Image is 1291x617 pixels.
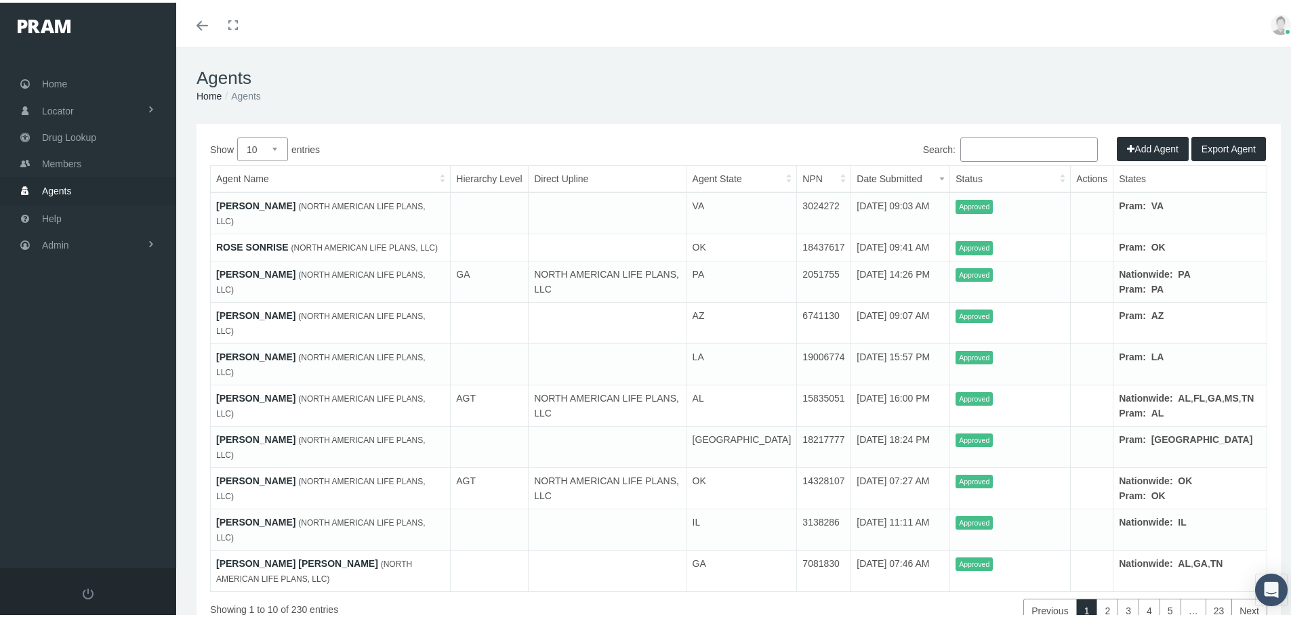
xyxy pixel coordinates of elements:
[956,348,993,362] span: Approved
[950,163,1071,190] th: Status: activate to sort column ascending
[1119,555,1172,566] b: Nationwide:
[1119,488,1146,498] b: Pram:
[216,515,426,540] span: (NORTH AMERICAN LIFE PLANS, LLC)
[797,382,851,423] td: 15835051
[1113,547,1267,589] td: , ,
[1178,266,1190,277] b: PA
[529,163,687,190] th: Direct Upline
[237,135,288,158] select: Showentries
[197,88,222,99] a: Home
[216,199,426,224] span: (NORTH AMERICAN LIFE PLANS, LLC)
[216,390,295,401] a: [PERSON_NAME]
[1178,390,1191,401] b: AL
[956,307,993,321] span: Approved
[1117,134,1189,158] button: Add Agent
[211,163,451,190] th: Agent Name: activate to sort column ascending
[851,465,950,506] td: [DATE] 07:27 AM
[851,190,950,232] td: [DATE] 09:03 AM
[1151,239,1166,250] b: OK
[1193,390,1205,401] b: FL
[687,341,797,382] td: LA
[216,350,426,375] span: (NORTH AMERICAN LIFE PLANS, LLC)
[851,547,950,589] td: [DATE] 07:46 AM
[42,230,69,255] span: Admin
[216,349,295,360] a: [PERSON_NAME]
[18,17,70,30] img: PRAM_20_x_78.png
[851,382,950,423] td: [DATE] 16:00 PM
[1113,382,1267,423] td: , , , ,
[687,232,797,259] td: OK
[451,382,529,423] td: AGT
[451,465,529,506] td: AGT
[216,198,295,209] a: [PERSON_NAME]
[1071,163,1113,190] th: Actions
[851,232,950,259] td: [DATE] 09:41 AM
[42,175,72,201] span: Agents
[1208,390,1222,401] b: GA
[1178,514,1186,525] b: IL
[451,258,529,299] td: GA
[851,163,950,190] th: Date Submitted: activate to sort column ascending
[216,473,295,484] a: [PERSON_NAME]
[851,423,950,465] td: [DATE] 18:24 PM
[687,299,797,341] td: AZ
[42,68,67,94] span: Home
[529,258,687,299] td: NORTH AMERICAN LIFE PLANS, LLC
[216,391,426,416] span: (NORTH AMERICAN LIFE PLANS, LLC)
[42,203,62,229] span: Help
[1119,390,1172,401] b: Nationwide:
[687,547,797,589] td: GA
[797,547,851,589] td: 7081830
[1119,473,1172,484] b: Nationwide:
[216,307,295,318] a: [PERSON_NAME]
[687,163,797,190] th: Agent State: activate to sort column ascending
[851,258,950,299] td: [DATE] 14:26 PM
[529,382,687,423] td: NORTH AMERICAN LIFE PLANS, LLC
[1151,488,1166,498] b: OK
[1119,405,1146,416] b: Pram:
[687,423,797,465] td: [GEOGRAPHIC_DATA]
[797,163,851,190] th: NPN: activate to sort column ascending
[956,513,993,528] span: Approved
[1178,555,1191,566] b: AL
[960,135,1098,159] input: Search:
[1191,134,1266,158] button: Export Agent
[923,135,1098,159] label: Search:
[797,232,851,259] td: 18437617
[797,423,851,465] td: 18217777
[956,265,993,280] span: Approved
[1113,163,1267,190] th: States
[210,135,739,158] label: Show entries
[1151,281,1164,292] b: PA
[1225,390,1239,401] b: MS
[42,122,96,148] span: Drug Lookup
[687,190,797,232] td: VA
[1178,473,1192,484] b: OK
[797,341,851,382] td: 19006774
[1119,266,1172,277] b: Nationwide:
[197,65,1281,86] h1: Agents
[216,514,295,525] a: [PERSON_NAME]
[216,266,295,277] a: [PERSON_NAME]
[956,238,993,253] span: Approved
[1271,12,1291,33] img: user-placeholder.jpg
[851,299,950,341] td: [DATE] 09:07 AM
[1119,239,1146,250] b: Pram:
[1119,514,1172,525] b: Nationwide:
[1255,571,1288,603] div: Open Intercom Messenger
[216,309,426,333] span: (NORTH AMERICAN LIFE PLANS, LLC)
[851,506,950,547] td: [DATE] 11:11 AM
[1151,405,1164,416] b: AL
[1151,307,1164,318] b: AZ
[1193,555,1208,566] b: GA
[956,389,993,404] span: Approved
[42,148,81,174] span: Members
[797,299,851,341] td: 6741130
[451,163,529,190] th: Hierarchy Level
[42,95,74,121] span: Locator
[851,341,950,382] td: [DATE] 15:57 PM
[1119,431,1146,442] b: Pram:
[216,557,412,581] span: (NORTH AMERICAN LIFE PLANS, LLC)
[529,465,687,506] td: NORTH AMERICAN LIFE PLANS, LLC
[956,472,993,486] span: Approved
